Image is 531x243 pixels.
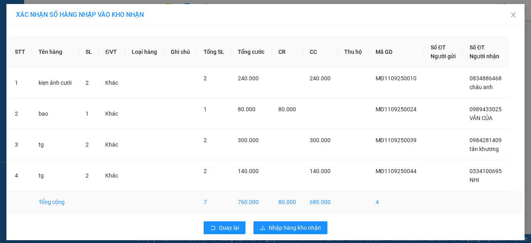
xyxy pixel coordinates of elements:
[502,4,525,27] button: Close
[32,37,79,67] th: Tên hàng
[32,67,79,98] td: kiẹn ảnh cưới
[79,37,99,67] th: SL
[197,191,231,213] td: 7
[164,37,197,67] th: Ghi chú
[376,168,417,174] span: MĐ1109250044
[204,137,207,143] span: 2
[303,37,338,67] th: CC
[204,106,207,112] span: 1
[376,75,417,82] span: MĐ1109250010
[197,37,231,67] th: Tổng SL
[99,37,125,67] th: ĐVT
[32,98,79,129] td: bao
[369,191,424,213] td: 4
[470,84,493,90] span: châu anh
[510,12,517,18] span: close
[272,37,303,67] th: CR
[8,160,32,191] td: 4
[231,37,272,67] th: Tổng cước
[303,191,338,213] td: 680.000
[431,44,446,51] span: Số ĐT
[204,75,207,82] span: 2
[86,80,89,86] span: 2
[238,75,259,82] span: 240.000
[470,168,502,174] span: 0334100695
[86,172,89,179] span: 2
[99,129,125,160] td: Khác
[310,75,331,82] span: 240.000
[376,106,417,112] span: MĐ1109250024
[8,98,32,129] td: 2
[204,221,245,234] button: rollbackQuay lại
[260,225,265,231] span: download
[470,137,502,143] span: 0984281409
[210,225,216,231] span: rollback
[86,110,89,117] span: 1
[269,223,321,232] span: Nhập hàng kho nhận
[99,67,125,98] td: Khác
[238,168,259,174] span: 140.000
[86,141,89,148] span: 2
[99,160,125,191] td: Khác
[253,221,327,234] button: downloadNhập hàng kho nhận
[32,160,79,191] td: tg
[238,106,255,112] span: 80.000
[310,168,331,174] span: 140.000
[470,75,502,82] span: 0834886468
[231,191,272,213] td: 760.000
[99,98,125,129] td: Khác
[8,129,32,160] td: 3
[219,223,239,232] span: Quay lại
[278,106,296,112] span: 80.000
[470,146,499,152] span: tân khương
[125,37,164,67] th: Loại hàng
[431,53,456,59] span: Người gửi
[369,37,424,67] th: Mã GD
[470,44,485,51] span: Số ĐT
[8,67,32,98] td: 1
[8,37,32,67] th: STT
[16,11,144,18] span: XÁC NHẬN SỐ HÀNG NHẬP VÀO KHO NHẬN
[238,137,259,143] span: 300.000
[470,177,479,183] span: NHI
[338,37,369,67] th: Thu hộ
[204,168,207,174] span: 2
[470,106,502,112] span: 0989433025
[272,191,303,213] td: 80.000
[470,115,492,121] span: VĂN CỦA
[470,53,499,59] span: Người nhận
[310,137,331,143] span: 300.000
[32,191,79,213] td: Tổng cộng
[376,137,417,143] span: MĐ1109250039
[32,129,79,160] td: tg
